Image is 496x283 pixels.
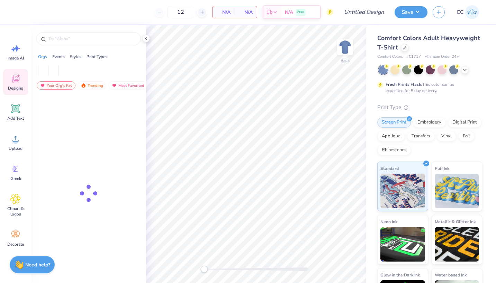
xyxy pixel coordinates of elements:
div: Accessibility label [201,266,208,273]
span: Designs [8,85,23,91]
span: Add Text [7,116,24,121]
div: Events [52,54,65,60]
img: Metallic & Glitter Ink [435,227,479,262]
input: Untitled Design [339,5,389,19]
img: Puff Ink [435,174,479,208]
div: Applique [377,131,405,141]
span: N/A [285,9,293,16]
div: Transfers [407,131,435,141]
div: Foil [458,131,475,141]
span: Comfort Colors [377,54,403,60]
span: Decorate [7,241,24,247]
div: Trending [78,81,106,90]
span: N/A [217,9,231,16]
div: Digital Print [448,117,481,128]
span: Glow in the Dark Ink [380,271,420,279]
strong: Need help? [25,262,50,268]
img: Chloe Cunningham [465,5,479,19]
div: Print Types [87,54,107,60]
div: Your Org's Fav [37,81,75,90]
strong: Fresh Prints Flash: [386,82,422,87]
span: N/A [239,9,253,16]
div: Orgs [38,54,47,60]
div: Styles [70,54,81,60]
button: Save [395,6,427,18]
span: Greek [10,176,21,181]
img: Neon Ink [380,227,425,262]
span: Metallic & Glitter Ink [435,218,476,225]
img: trending.gif [81,83,86,88]
div: Embroidery [413,117,446,128]
div: Print Type [377,103,482,111]
a: CC [453,5,482,19]
span: Upload [9,146,22,151]
span: Minimum Order: 24 + [424,54,459,60]
input: – – [167,6,194,18]
span: Water based Ink [435,271,467,279]
img: Standard [380,174,425,208]
img: most_fav.gif [111,83,117,88]
div: Vinyl [437,131,456,141]
span: Standard [380,165,399,172]
div: Back [341,57,350,64]
span: Free [297,10,304,15]
div: Most Favorited [108,81,147,90]
span: # C1717 [406,54,421,60]
div: This color can be expedited for 5 day delivery. [386,81,471,94]
span: Comfort Colors Adult Heavyweight T-Shirt [377,34,480,52]
img: Back [338,40,352,54]
span: Puff Ink [435,165,449,172]
span: Neon Ink [380,218,397,225]
div: Screen Print [377,117,411,128]
span: Image AI [8,55,24,61]
img: most_fav.gif [40,83,45,88]
span: Clipart & logos [4,206,27,217]
input: Try "Alpha" [48,35,136,42]
span: CC [457,8,463,16]
div: Rhinestones [377,145,411,155]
